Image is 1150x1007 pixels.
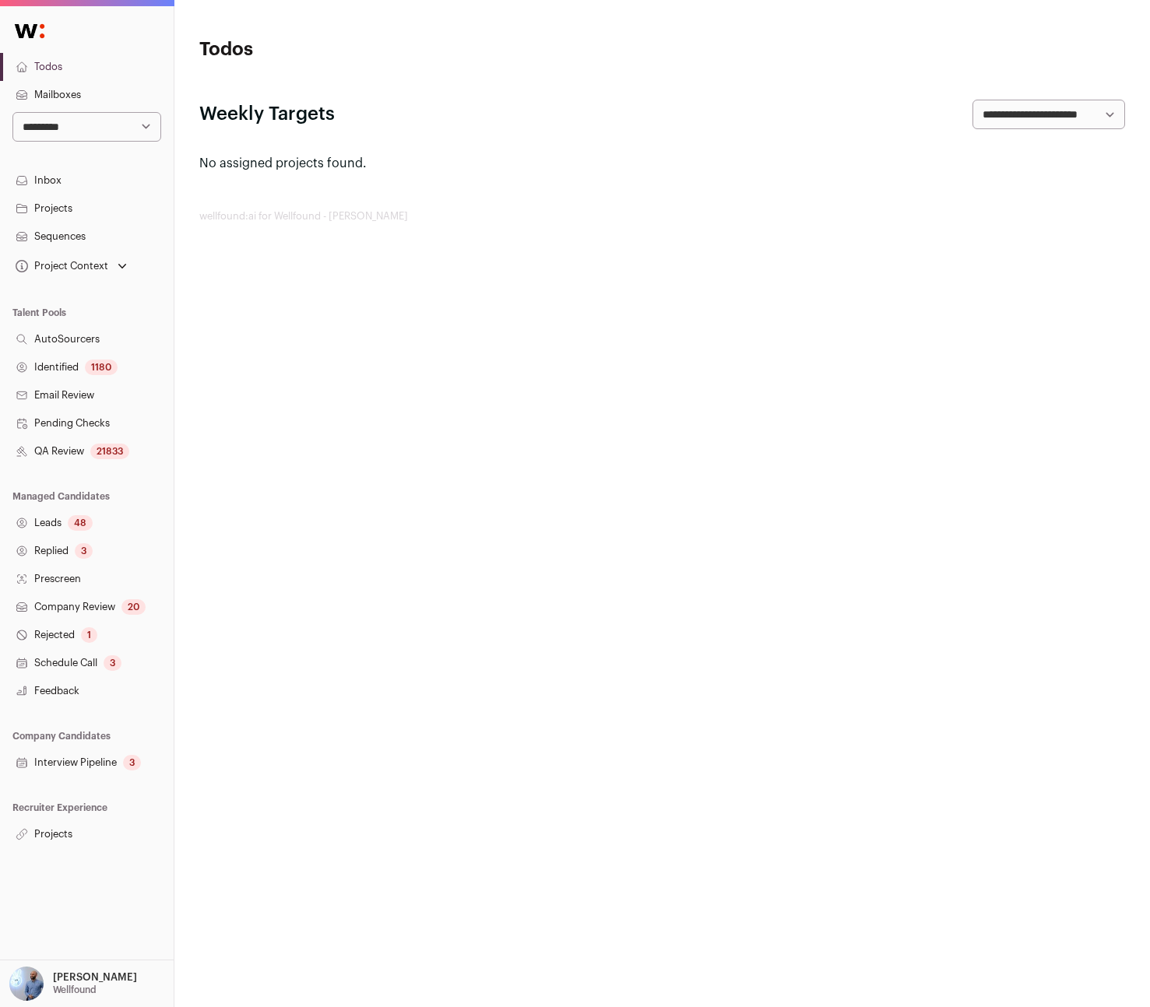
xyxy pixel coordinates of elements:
div: 1180 [85,360,118,375]
div: 1 [81,627,97,643]
h1: Todos [199,37,508,62]
div: 48 [68,515,93,531]
div: 3 [104,655,121,671]
img: 97332-medium_jpg [9,967,44,1001]
div: 21833 [90,444,129,459]
div: Project Context [12,260,108,272]
div: 3 [123,755,141,770]
footer: wellfound:ai for Wellfound - [PERSON_NAME] [199,210,1125,223]
button: Open dropdown [6,967,140,1001]
button: Open dropdown [12,255,130,277]
img: Wellfound [6,16,53,47]
div: 20 [121,599,146,615]
p: Wellfound [53,984,97,996]
div: 3 [75,543,93,559]
p: No assigned projects found. [199,154,1125,173]
h2: Weekly Targets [199,102,335,127]
p: [PERSON_NAME] [53,971,137,984]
